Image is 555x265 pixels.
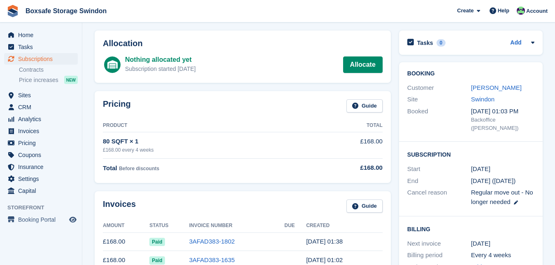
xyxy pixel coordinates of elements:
[407,239,471,249] div: Next invoice
[4,53,78,65] a: menu
[18,214,67,225] span: Booking Portal
[19,75,78,84] a: Price increases NEW
[103,119,303,132] th: Product
[303,132,383,158] td: £168.00
[4,89,78,101] a: menu
[18,113,67,125] span: Analytics
[4,101,78,113] a: menu
[471,164,490,174] time: 2025-06-09 00:00:00 UTC
[64,76,78,84] div: NEW
[149,219,189,232] th: Status
[417,39,433,47] h2: Tasks
[284,219,306,232] th: Due
[437,39,446,47] div: 0
[303,119,383,132] th: Total
[103,232,149,251] td: £168.00
[407,95,471,104] div: Site
[407,150,535,158] h2: Subscription
[457,7,474,15] span: Create
[103,137,303,146] div: 80 SQFT × 1
[18,41,67,53] span: Tasks
[407,251,471,260] div: Billing period
[149,256,165,265] span: Paid
[189,256,235,263] a: 3AFAD383-1635
[498,7,509,15] span: Help
[4,214,78,225] a: menu
[471,239,535,249] div: [DATE]
[407,164,471,174] div: Start
[103,219,149,232] th: Amount
[18,149,67,161] span: Coupons
[407,225,535,233] h2: Billing
[149,238,165,246] span: Paid
[471,189,533,205] span: Regular move out - No longer needed
[18,125,67,137] span: Invoices
[526,7,548,15] span: Account
[22,4,110,18] a: Boxsafe Storage Swindon
[471,107,535,116] div: [DATE] 01:03 PM
[4,113,78,125] a: menu
[18,29,67,41] span: Home
[103,39,383,48] h2: Allocation
[4,185,78,197] a: menu
[471,96,495,103] a: Swindon
[343,56,383,73] a: Allocate
[125,55,196,65] div: Nothing allocated yet
[18,101,67,113] span: CRM
[18,89,67,101] span: Sites
[19,76,58,84] span: Price increases
[407,176,471,186] div: End
[346,199,383,213] a: Guide
[303,163,383,173] div: £168.00
[471,116,535,132] div: Backoffice ([PERSON_NAME])
[471,177,516,184] span: [DATE] ([DATE])
[18,173,67,185] span: Settings
[4,149,78,161] a: menu
[18,185,67,197] span: Capital
[407,107,471,132] div: Booked
[306,256,343,263] time: 2025-08-04 00:02:57 UTC
[306,219,383,232] th: Created
[18,161,67,173] span: Insurance
[407,83,471,93] div: Customer
[4,41,78,53] a: menu
[4,125,78,137] a: menu
[471,84,522,91] a: [PERSON_NAME]
[18,137,67,149] span: Pricing
[103,199,136,213] h2: Invoices
[103,99,131,113] h2: Pricing
[407,188,471,206] div: Cancel reason
[346,99,383,113] a: Guide
[19,66,78,74] a: Contracts
[68,215,78,225] a: Preview store
[306,238,343,245] time: 2025-09-01 00:38:31 UTC
[407,70,535,77] h2: Booking
[7,204,82,212] span: Storefront
[4,173,78,185] a: menu
[119,166,159,171] span: Before discounts
[7,5,19,17] img: stora-icon-8386f47178a22dfd0bd8f6a31ec36ba5ce8667c1dd55bd0f319d3a0aa187defe.svg
[103,164,117,171] span: Total
[517,7,525,15] img: Kim Virabi
[18,53,67,65] span: Subscriptions
[4,29,78,41] a: menu
[4,161,78,173] a: menu
[103,146,303,154] div: £168.00 every 4 weeks
[189,219,285,232] th: Invoice Number
[189,238,235,245] a: 3AFAD383-1802
[510,38,521,48] a: Add
[125,65,196,73] div: Subscription started [DATE]
[4,137,78,149] a: menu
[471,251,535,260] div: Every 4 weeks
